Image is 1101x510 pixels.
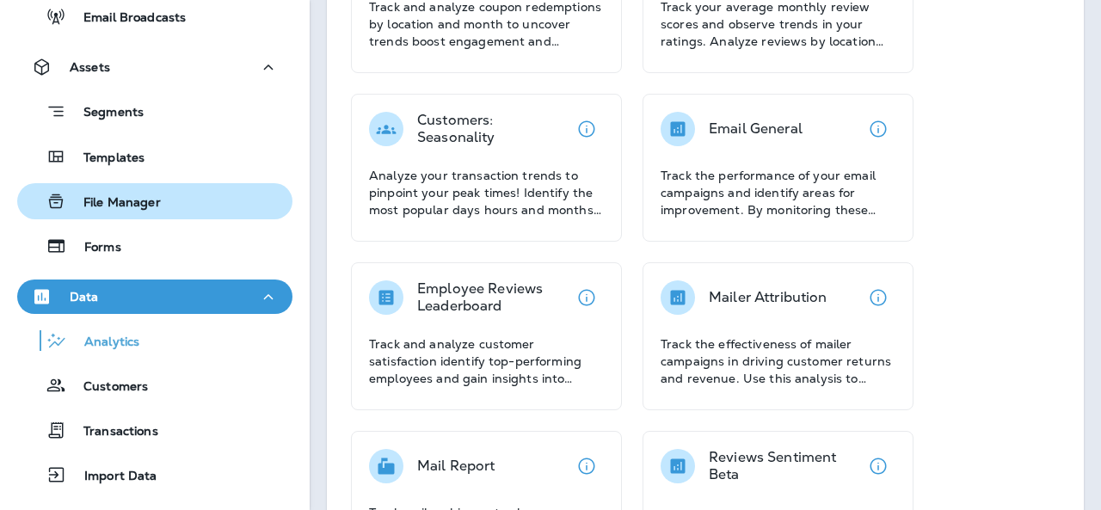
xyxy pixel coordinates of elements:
[17,228,292,264] button: Forms
[17,138,292,175] button: Templates
[66,10,186,27] p: Email Broadcasts
[417,458,495,475] p: Mail Report
[17,93,292,130] button: Segments
[861,449,895,483] button: View details
[861,112,895,146] button: View details
[709,120,803,138] p: Email General
[70,290,99,304] p: Data
[709,289,827,306] p: Mailer Attribution
[67,335,139,351] p: Analytics
[709,449,861,483] p: Reviews Sentiment Beta
[661,167,895,218] p: Track the performance of your email campaigns and identify areas for improvement. By monitoring t...
[66,379,148,396] p: Customers
[861,280,895,315] button: View details
[66,151,145,167] p: Templates
[569,280,604,315] button: View details
[569,449,604,483] button: View details
[369,167,604,218] p: Analyze your transaction trends to pinpoint your peak times! Identify the most popular days hours...
[17,412,292,448] button: Transactions
[66,195,161,212] p: File Manager
[70,60,110,74] p: Assets
[417,112,569,146] p: Customers: Seasonality
[17,367,292,403] button: Customers
[17,457,292,493] button: Import Data
[17,183,292,219] button: File Manager
[66,105,144,122] p: Segments
[17,323,292,359] button: Analytics
[17,280,292,314] button: Data
[569,112,604,146] button: View details
[17,50,292,84] button: Assets
[67,240,121,256] p: Forms
[417,280,569,315] p: Employee Reviews Leaderboard
[67,469,157,485] p: Import Data
[369,335,604,387] p: Track and analyze customer satisfaction identify top-performing employees and gain insights into ...
[66,424,158,440] p: Transactions
[661,335,895,387] p: Track the effectiveness of mailer campaigns in driving customer returns and revenue. Use this ana...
